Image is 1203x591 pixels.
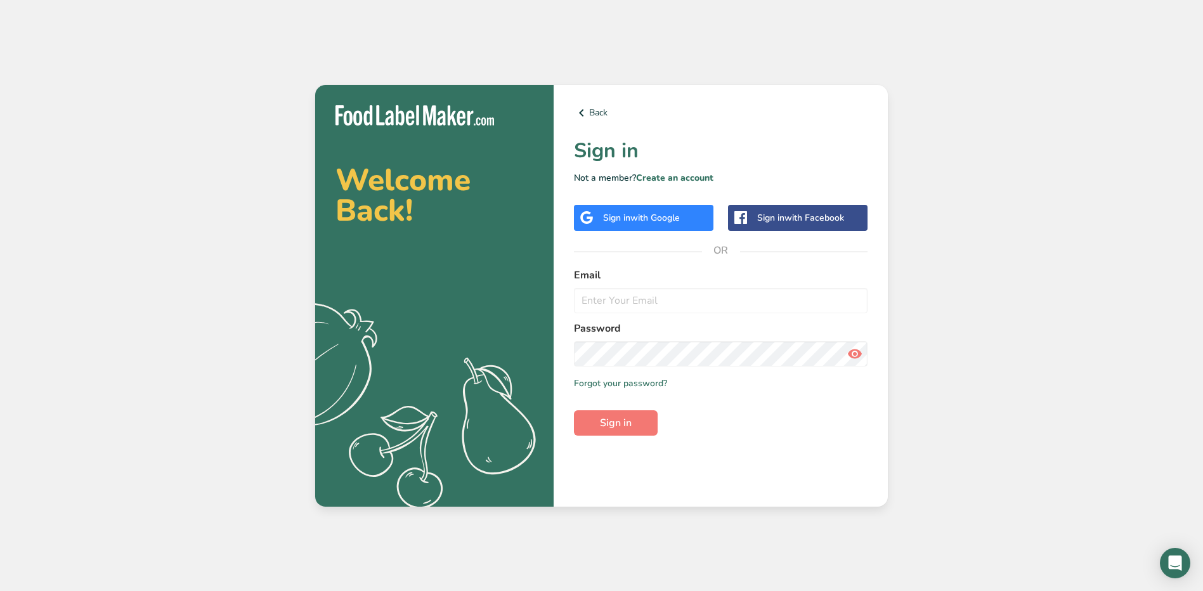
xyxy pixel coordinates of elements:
[574,288,868,313] input: Enter Your Email
[1160,548,1190,578] div: Open Intercom Messenger
[630,212,680,224] span: with Google
[784,212,844,224] span: with Facebook
[600,415,632,431] span: Sign in
[574,171,868,185] p: Not a member?
[574,321,868,336] label: Password
[574,410,658,436] button: Sign in
[603,211,680,224] div: Sign in
[574,377,667,390] a: Forgot your password?
[574,136,868,166] h1: Sign in
[574,268,868,283] label: Email
[702,231,740,270] span: OR
[335,105,494,126] img: Food Label Maker
[636,172,713,184] a: Create an account
[574,105,868,120] a: Back
[335,165,533,226] h2: Welcome Back!
[757,211,844,224] div: Sign in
